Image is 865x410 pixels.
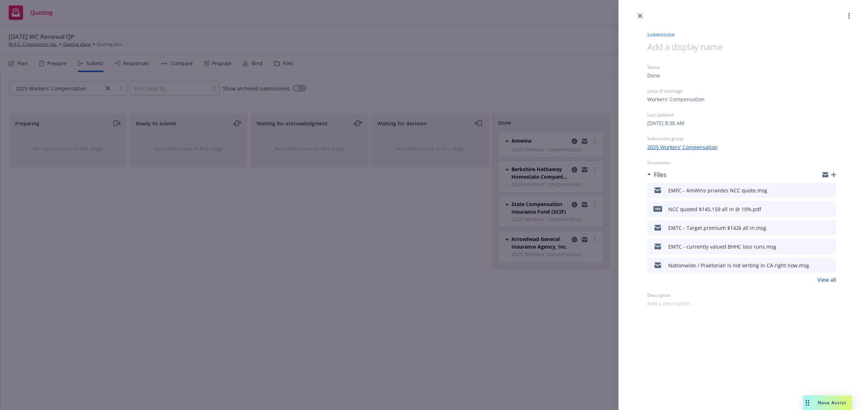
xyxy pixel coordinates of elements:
[827,261,833,269] button: preview file
[827,186,833,195] button: preview file
[803,396,812,410] div: Drag to move
[815,223,821,232] button: download file
[668,205,761,213] div: NCC quoted $145,159 all in @ 10%.pdf
[647,119,684,127] div: [DATE] 8:38 AM
[647,143,718,151] a: 2025 Workers' Compensation
[815,261,821,269] button: download file
[818,400,846,406] span: Nova Assist
[647,32,836,38] span: Submission
[653,206,662,211] span: pdf
[827,223,833,232] button: preview file
[647,170,666,179] div: Files
[647,160,836,166] div: Documents
[647,72,660,79] div: Done
[817,276,836,284] a: View all
[636,12,644,20] a: close
[647,112,836,118] div: Last updated
[647,135,836,142] div: Submission group
[654,170,666,179] h3: Files
[827,205,833,213] button: preview file
[815,186,821,195] button: download file
[815,242,821,251] button: download file
[668,224,766,232] div: EMTC - Target premium $142k all in.msg
[647,95,705,103] div: Workers' Compensation
[647,64,836,70] div: Status
[668,262,809,269] div: Nationwide / Praetorian is not writing in CA right now.msg
[647,88,836,94] div: Lines of coverage
[803,396,852,410] button: Nova Assist
[647,292,836,298] div: Description
[815,205,821,213] button: download file
[668,243,776,250] div: EMTC - currently valued BHHC loss runs.msg
[827,242,833,251] button: preview file
[845,12,853,20] a: more
[668,187,767,194] div: EMFC - AmWins provides NCC quote.msg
